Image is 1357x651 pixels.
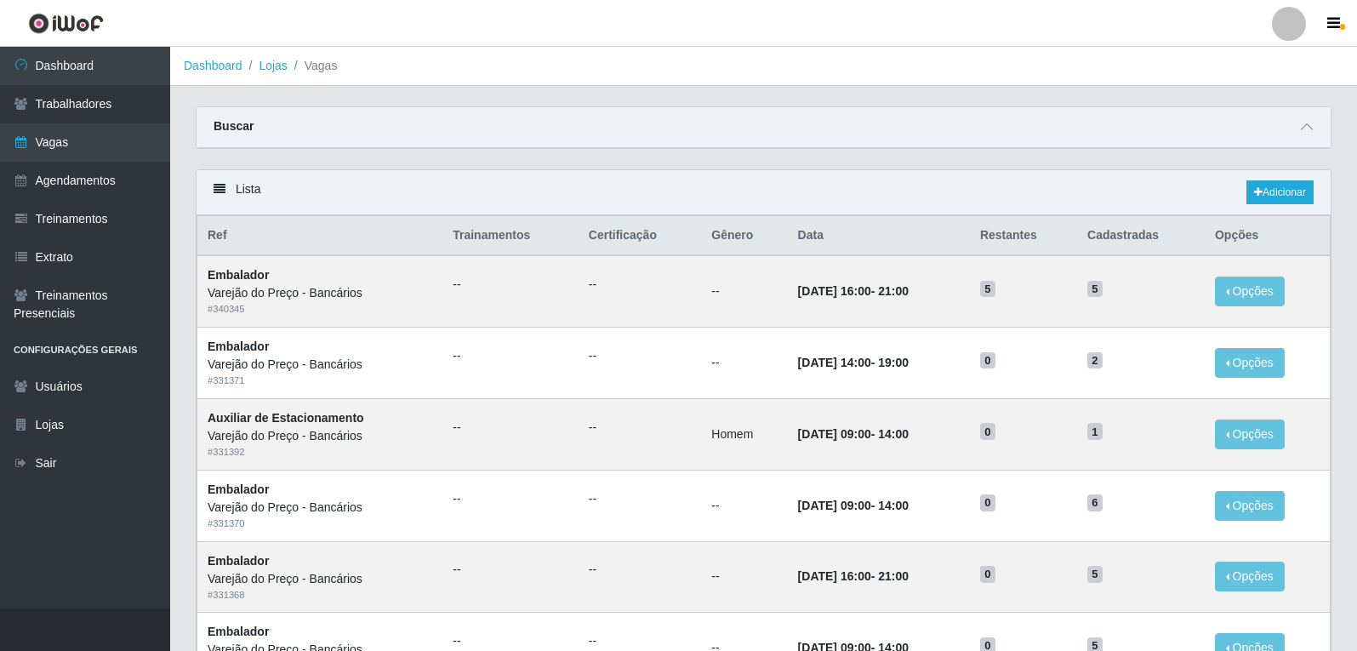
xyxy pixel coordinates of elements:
th: Cadastradas [1077,216,1205,256]
ul: -- [453,632,568,650]
div: Varejão do Preço - Bancários [208,499,432,517]
ul: -- [453,347,568,365]
strong: Embalador [208,268,269,282]
ul: -- [453,419,568,437]
ul: -- [589,561,692,579]
td: Homem [701,398,787,470]
div: # 331370 [208,517,432,531]
th: Opções [1205,216,1331,256]
time: [DATE] 14:00 [798,356,871,369]
td: -- [701,541,787,613]
li: Vagas [288,57,338,75]
button: Opções [1215,562,1285,591]
span: 5 [980,281,995,298]
strong: Buscar [214,119,254,133]
nav: breadcrumb [170,47,1357,86]
span: 5 [1087,281,1103,298]
ul: -- [589,276,692,294]
strong: Embalador [208,554,269,568]
ul: -- [453,561,568,579]
strong: - [798,356,909,369]
a: Adicionar [1246,180,1314,204]
button: Opções [1215,277,1285,306]
time: 14:00 [878,427,909,441]
th: Certificação [579,216,702,256]
strong: - [798,427,909,441]
ul: -- [453,490,568,508]
button: Opções [1215,491,1285,521]
span: 0 [980,494,995,511]
time: [DATE] 16:00 [798,569,871,583]
a: Dashboard [184,59,242,72]
strong: Embalador [208,625,269,638]
div: Varejão do Preço - Bancários [208,570,432,588]
time: 14:00 [878,499,909,512]
time: [DATE] 09:00 [798,499,871,512]
button: Opções [1215,348,1285,378]
ul: -- [589,347,692,365]
td: -- [701,328,787,399]
ul: -- [589,490,692,508]
span: 0 [980,352,995,369]
div: # 331368 [208,588,432,602]
time: 19:00 [878,356,909,369]
ul: -- [453,276,568,294]
td: -- [701,255,787,327]
time: 21:00 [878,284,909,298]
span: 0 [980,566,995,583]
span: 5 [1087,566,1103,583]
th: Ref [197,216,443,256]
div: # 331392 [208,445,432,460]
ul: -- [589,632,692,650]
strong: Embalador [208,340,269,353]
span: 1 [1087,423,1103,440]
strong: - [798,569,909,583]
div: # 340345 [208,302,432,317]
strong: - [798,499,909,512]
strong: Auxiliar de Estacionamento [208,411,364,425]
strong: - [798,284,909,298]
div: # 331371 [208,374,432,388]
td: -- [701,470,787,541]
time: [DATE] 16:00 [798,284,871,298]
th: Trainamentos [442,216,579,256]
button: Opções [1215,420,1285,449]
time: 21:00 [878,569,909,583]
th: Data [788,216,970,256]
img: CoreUI Logo [28,13,104,34]
span: 6 [1087,494,1103,511]
time: [DATE] 09:00 [798,427,871,441]
span: 2 [1087,352,1103,369]
th: Restantes [970,216,1077,256]
div: Varejão do Preço - Bancários [208,427,432,445]
a: Lojas [259,59,287,72]
div: Varejão do Preço - Bancários [208,356,432,374]
span: 0 [980,423,995,440]
strong: Embalador [208,483,269,496]
ul: -- [589,419,692,437]
div: Lista [197,170,1331,215]
th: Gênero [701,216,787,256]
div: Varejão do Preço - Bancários [208,284,432,302]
